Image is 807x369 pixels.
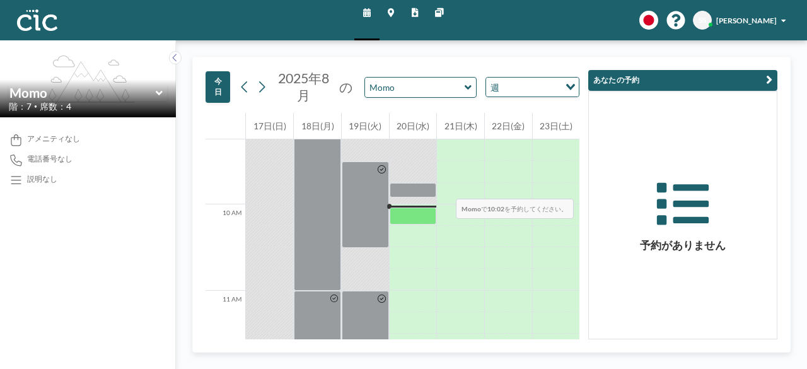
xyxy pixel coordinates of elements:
input: Momo [9,85,156,100]
div: Search for option [486,78,579,97]
span: の [339,79,353,96]
div: 10 AM [206,204,245,291]
img: organization-logo [17,9,57,31]
div: 17日(日) [246,113,293,140]
div: 19日(火) [342,113,389,140]
input: Search for option [503,80,559,95]
div: 9 AM [206,118,245,204]
div: 20日(水) [390,113,437,140]
div: 18日(月) [294,113,341,140]
span: 週 [489,80,502,95]
span: SS [699,16,706,25]
b: Momo [462,205,481,213]
span: 席数：4 [40,101,71,112]
b: 10:02 [487,205,504,213]
span: で を予約してください。 [456,199,574,219]
span: 電話番号なし [27,155,73,164]
button: 今日 [206,71,230,103]
span: 階：7 [9,101,32,112]
div: 23日(土) [533,113,580,140]
div: 22日(金) [485,113,532,140]
span: 2025年8月 [278,70,329,103]
span: アメニティなし [27,134,80,144]
div: 説明なし [27,175,57,184]
span: [PERSON_NAME] [716,16,777,25]
div: 21日(木) [437,113,484,140]
input: Momo [365,78,465,97]
button: あなたの予約 [588,70,777,91]
h3: 予約がありません [589,238,777,252]
span: • [34,103,37,110]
